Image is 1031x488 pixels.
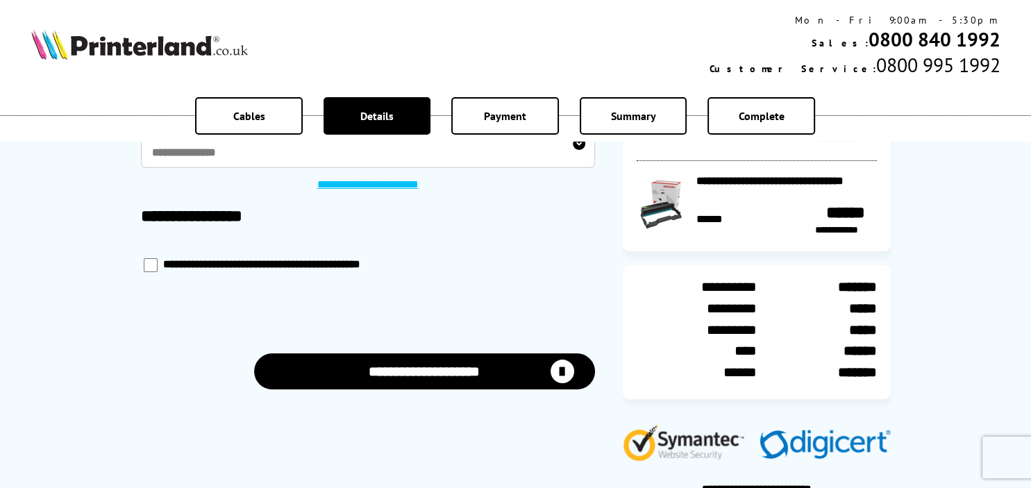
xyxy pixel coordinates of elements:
a: 0800 840 1992 [868,26,1000,52]
span: Details [360,109,394,123]
span: Sales: [811,37,868,49]
span: 0800 995 1992 [875,52,1000,78]
img: Printerland Logo [31,29,248,60]
span: Summary [610,109,655,123]
span: Complete [738,109,784,123]
div: Mon - Fri 9:00am - 5:30pm [709,14,1000,26]
span: Customer Service: [709,62,875,75]
span: Cables [233,109,265,123]
span: Payment [484,109,526,123]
